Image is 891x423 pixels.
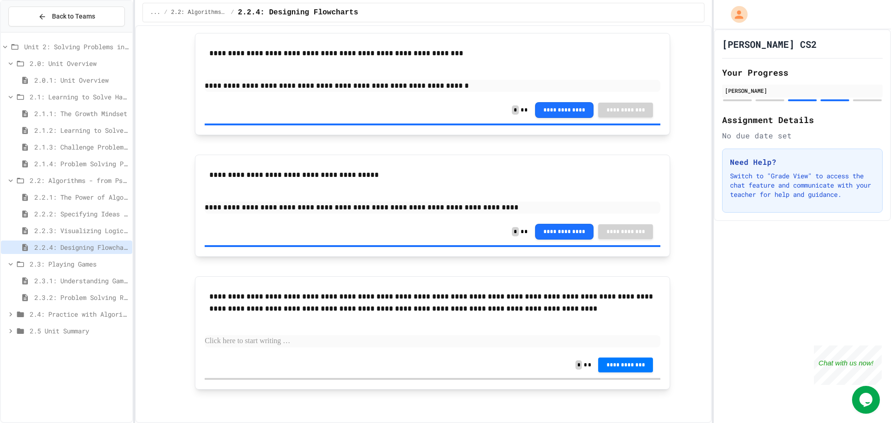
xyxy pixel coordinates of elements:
[30,259,129,269] span: 2.3: Playing Games
[150,9,161,16] span: ...
[30,92,129,102] span: 2.1: Learning to Solve Hard Problems
[8,7,125,26] button: Back to Teams
[34,293,129,302] span: 2.3.2: Problem Solving Reflection
[34,142,129,152] span: 2.1.3: Challenge Problem - The Bridge
[30,59,129,68] span: 2.0: Unit Overview
[30,176,129,185] span: 2.2: Algorithms - from Pseudocode to Flowcharts
[34,159,129,169] span: 2.1.4: Problem Solving Practice
[34,276,129,286] span: 2.3.1: Understanding Games with Flowcharts
[34,192,129,202] span: 2.2.1: The Power of Algorithms
[238,7,358,18] span: 2.2.4: Designing Flowcharts
[30,326,129,336] span: 2.5 Unit Summary
[722,66,883,79] h2: Your Progress
[814,345,882,385] iframe: chat widget
[34,109,129,118] span: 2.1.1: The Growth Mindset
[730,171,875,199] p: Switch to "Grade View" to access the chat feature and communicate with your teacher for help and ...
[24,42,129,52] span: Unit 2: Solving Problems in Computer Science
[34,75,129,85] span: 2.0.1: Unit Overview
[34,242,129,252] span: 2.2.4: Designing Flowcharts
[852,386,882,414] iframe: chat widget
[34,209,129,219] span: 2.2.2: Specifying Ideas with Pseudocode
[725,86,880,95] div: [PERSON_NAME]
[52,12,95,21] span: Back to Teams
[722,130,883,141] div: No due date set
[30,309,129,319] span: 2.4: Practice with Algorithms
[34,226,129,235] span: 2.2.3: Visualizing Logic with Flowcharts
[164,9,167,16] span: /
[730,156,875,168] h3: Need Help?
[231,9,234,16] span: /
[34,125,129,135] span: 2.1.2: Learning to Solve Hard Problems
[722,113,883,126] h2: Assignment Details
[171,9,227,16] span: 2.2: Algorithms - from Pseudocode to Flowcharts
[722,38,817,51] h1: [PERSON_NAME] CS2
[721,4,750,25] div: My Account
